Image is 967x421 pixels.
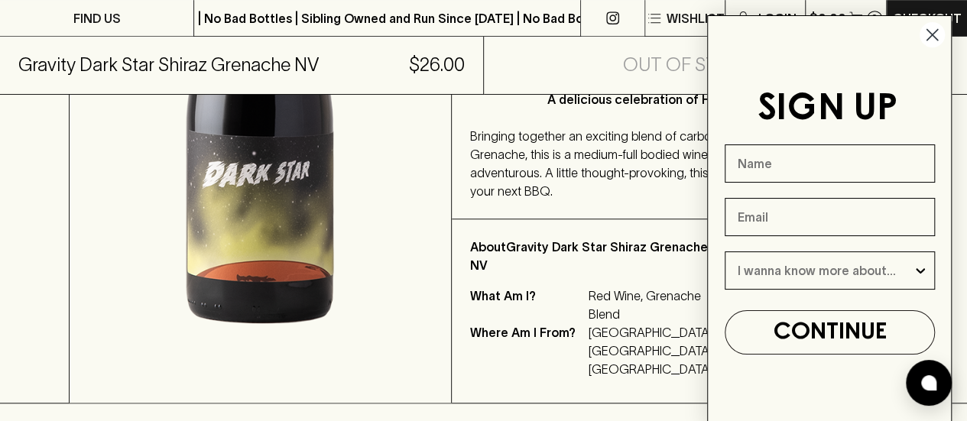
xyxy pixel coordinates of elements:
button: Show Options [913,252,928,289]
p: Red Wine, Grenache Blend [589,287,715,323]
p: [GEOGRAPHIC_DATA], [GEOGRAPHIC_DATA], [GEOGRAPHIC_DATA] [589,323,715,378]
input: Name [725,144,935,183]
input: Email [725,198,935,236]
p: FIND US [73,9,121,28]
input: I wanna know more about... [738,252,913,289]
span: SIGN UP [758,92,897,127]
h5: Gravity Dark Star Shiraz Grenache NV [18,53,319,77]
span: Bringing together an exciting blend of carbonbically macerated Shiraz and Grenache, this is a med... [470,129,875,198]
p: A delicious celebration of Heathcote fruits. [501,90,849,108]
p: Wishlist [667,9,725,28]
p: Where Am I From? [470,323,585,378]
h5: $26.00 [409,53,465,77]
p: What Am I? [470,287,585,323]
p: About Gravity Dark Star Shiraz Grenache NV [470,238,715,274]
button: Close dialog [919,21,946,48]
h5: Out of Stock Online [623,53,827,77]
button: CONTINUE [725,310,935,355]
img: bubble-icon [921,375,936,390]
